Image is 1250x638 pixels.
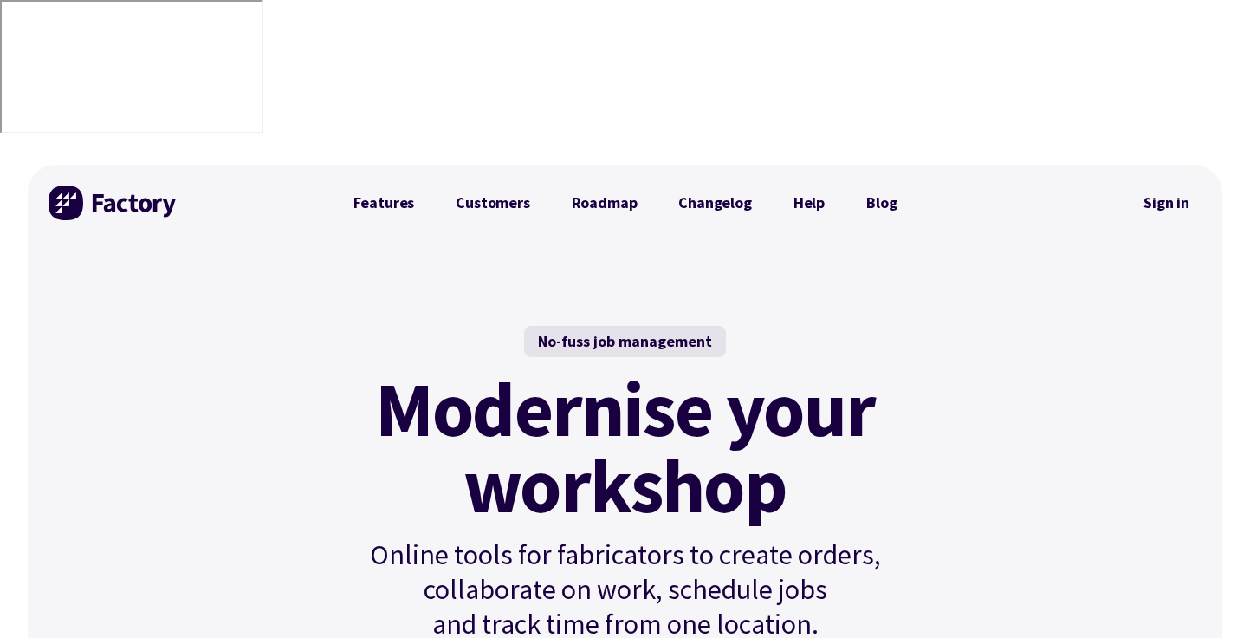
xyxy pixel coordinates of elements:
[1131,184,1201,224] a: Sign in
[773,186,845,220] a: Help
[657,186,772,220] a: Changelog
[1131,184,1201,224] nav: Secondary Navigation
[49,186,178,220] img: Factory
[551,186,658,220] a: Roadmap
[435,186,550,220] a: Customers
[524,326,726,357] div: No-fuss job management
[333,186,436,220] a: Features
[333,186,918,220] nav: Primary Navigation
[845,186,917,220] a: Blog
[375,371,875,524] mark: Modernise your workshop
